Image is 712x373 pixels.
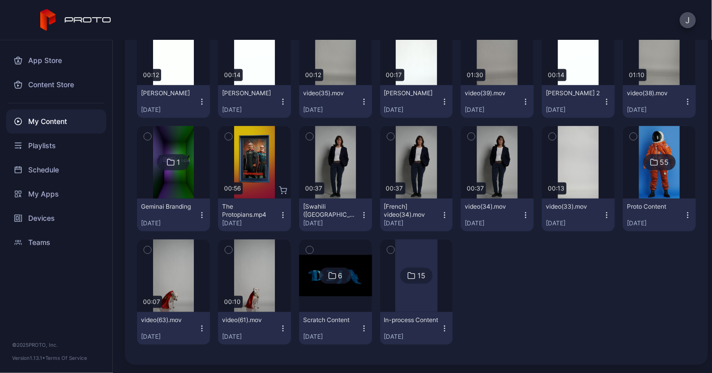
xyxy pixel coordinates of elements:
button: video(61).mov[DATE] [218,312,291,345]
div: Proto Content [627,203,682,211]
div: Tatiana Thomas [141,89,196,97]
div: 6 [338,271,343,280]
button: video(63).mov[DATE] [137,312,210,345]
button: [Swahili ([GEOGRAPHIC_DATA])] video(34).mov[DATE] [299,199,372,231]
div: © 2025 PROTO, Inc. [12,341,100,349]
div: [DATE] [384,219,441,227]
div: video(63).mov [141,316,196,324]
div: [DATE] [546,106,603,114]
div: video(35).mov [303,89,359,97]
div: [DATE] [465,106,522,114]
div: [DATE] [303,333,360,341]
div: Lyntha Chin 2 [546,89,601,97]
div: video(38).mov [627,89,682,97]
div: Geminai Branding [141,203,196,211]
div: [DATE] [627,219,684,227]
div: [DATE] [465,219,522,227]
button: Proto Content[DATE] [623,199,696,231]
div: video(33).mov [546,203,601,211]
button: [French] video(34).mov[DATE] [380,199,453,231]
div: In-process Content [384,316,440,324]
button: video(39).mov[DATE] [461,85,534,118]
div: 55 [660,158,669,167]
button: [PERSON_NAME] 2[DATE] [542,85,615,118]
button: [PERSON_NAME][DATE] [137,85,210,118]
a: Terms Of Service [45,355,87,361]
a: Teams [6,230,106,255]
button: [PERSON_NAME][DATE] [380,85,453,118]
a: Content Store [6,73,106,97]
div: [DATE] [384,106,441,114]
button: In-process Content[DATE] [380,312,453,345]
div: 1 [177,158,180,167]
div: [DATE] [222,219,279,227]
div: [DATE] [222,106,279,114]
div: [DATE] [222,333,279,341]
div: [DATE] [546,219,603,227]
button: The Protopians.mp4[DATE] [218,199,291,231]
a: Devices [6,206,106,230]
span: Version 1.13.1 • [12,355,45,361]
div: [DATE] [141,106,198,114]
a: App Store [6,48,106,73]
a: My Apps [6,182,106,206]
div: video(34).mov [465,203,520,211]
div: [DATE] [303,106,360,114]
button: video(35).mov[DATE] [299,85,372,118]
div: Scratch Content [303,316,359,324]
div: [French] video(34).mov [384,203,440,219]
div: video(39).mov [465,89,520,97]
a: Schedule [6,158,106,182]
a: My Content [6,109,106,134]
button: video(33).mov[DATE] [542,199,615,231]
button: J [680,12,696,28]
button: [PERSON_NAME][DATE] [218,85,291,118]
div: The Protopians.mp4 [222,203,277,219]
div: [DATE] [627,106,684,114]
button: video(34).mov[DATE] [461,199,534,231]
div: 15 [417,271,425,280]
div: [DATE] [303,219,360,227]
div: [Swahili (Kenya)] video(34).mov [303,203,359,219]
div: Lyntha Chin [222,89,277,97]
div: Natalie Marston [384,89,440,97]
div: [DATE] [141,219,198,227]
div: [DATE] [141,333,198,341]
button: video(38).mov[DATE] [623,85,696,118]
button: Geminai Branding[DATE] [137,199,210,231]
a: Playlists [6,134,106,158]
button: Scratch Content[DATE] [299,312,372,345]
div: video(61).mov [222,316,277,324]
div: [DATE] [384,333,441,341]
